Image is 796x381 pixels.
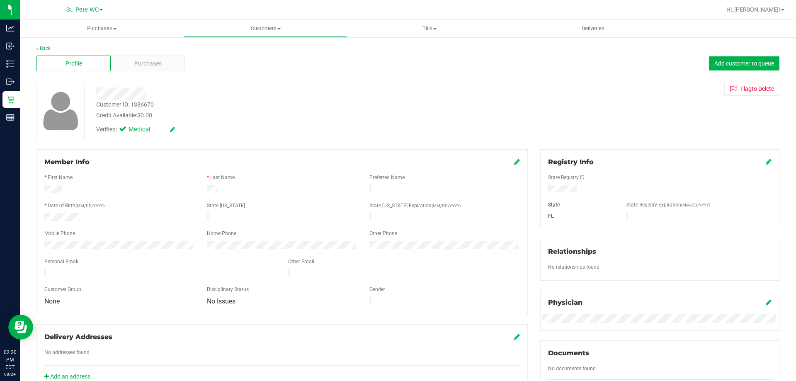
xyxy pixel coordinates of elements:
span: (MM/DD/YYYY) [75,204,104,208]
label: Personal Email [44,258,78,265]
label: Mobile Phone [44,230,75,237]
div: State [542,201,621,209]
span: (MM/DD/YYYY) [432,204,461,208]
inline-svg: Inbound [6,42,15,50]
span: No Issues [207,297,235,305]
a: Add an address [44,373,90,380]
a: Deliveries [511,20,675,37]
span: Profile [66,59,82,68]
label: Other Email [288,258,314,265]
p: 08/24 [4,371,16,377]
label: Preferred Name [369,174,405,181]
label: State [US_STATE] Expiration [369,202,461,209]
span: St. Pete WC [66,6,99,13]
span: Deliveries [570,25,616,32]
label: No addresses found [44,349,90,356]
div: FL [542,212,621,220]
span: Purchases [20,25,184,32]
span: Registry Info [548,158,594,166]
span: Delivery Addresses [44,333,112,341]
a: Back [36,46,51,51]
label: Customer Group [44,286,81,293]
label: No relationships found. [548,263,601,271]
span: Physician [548,298,582,306]
span: Relationships [548,248,596,255]
span: Member Info [44,158,90,166]
p: 02:20 PM EDT [4,349,16,371]
span: Customers [184,25,347,32]
a: Customers [184,20,347,37]
label: First Name [48,174,73,181]
span: Add customer to queue [714,60,774,67]
img: user-icon.png [39,90,83,132]
a: Purchases [20,20,184,37]
span: None [44,297,60,305]
label: Last Name [210,174,235,181]
span: Purchases [134,59,162,68]
a: Tills [347,20,511,37]
label: Date of Birth [48,202,104,209]
div: Customer ID: 1386670 [96,100,154,109]
label: Gender [369,286,385,293]
span: Tills [348,25,511,32]
label: Home Phone [207,230,236,237]
label: State Registry Expiration [626,201,710,209]
inline-svg: Outbound [6,78,15,86]
span: Hi, [PERSON_NAME]! [726,6,780,13]
span: (MM/DD/YYYY) [681,203,710,207]
button: Flagto Delete [724,82,779,96]
iframe: Resource center [8,315,33,340]
span: No documents found. [548,366,597,371]
div: Verified: [96,125,175,134]
label: State [US_STATE] [207,202,245,209]
span: $0.00 [137,112,152,119]
label: Other Phone [369,230,397,237]
label: State Registry ID [548,174,585,181]
inline-svg: Retail [6,95,15,104]
inline-svg: Reports [6,113,15,121]
inline-svg: Analytics [6,24,15,32]
span: Medical [129,125,162,134]
button: Add customer to queue [709,56,779,70]
label: Disciplinary Status [207,286,249,293]
span: Documents [548,349,589,357]
inline-svg: Inventory [6,60,15,68]
div: Credit Available: [96,111,461,120]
